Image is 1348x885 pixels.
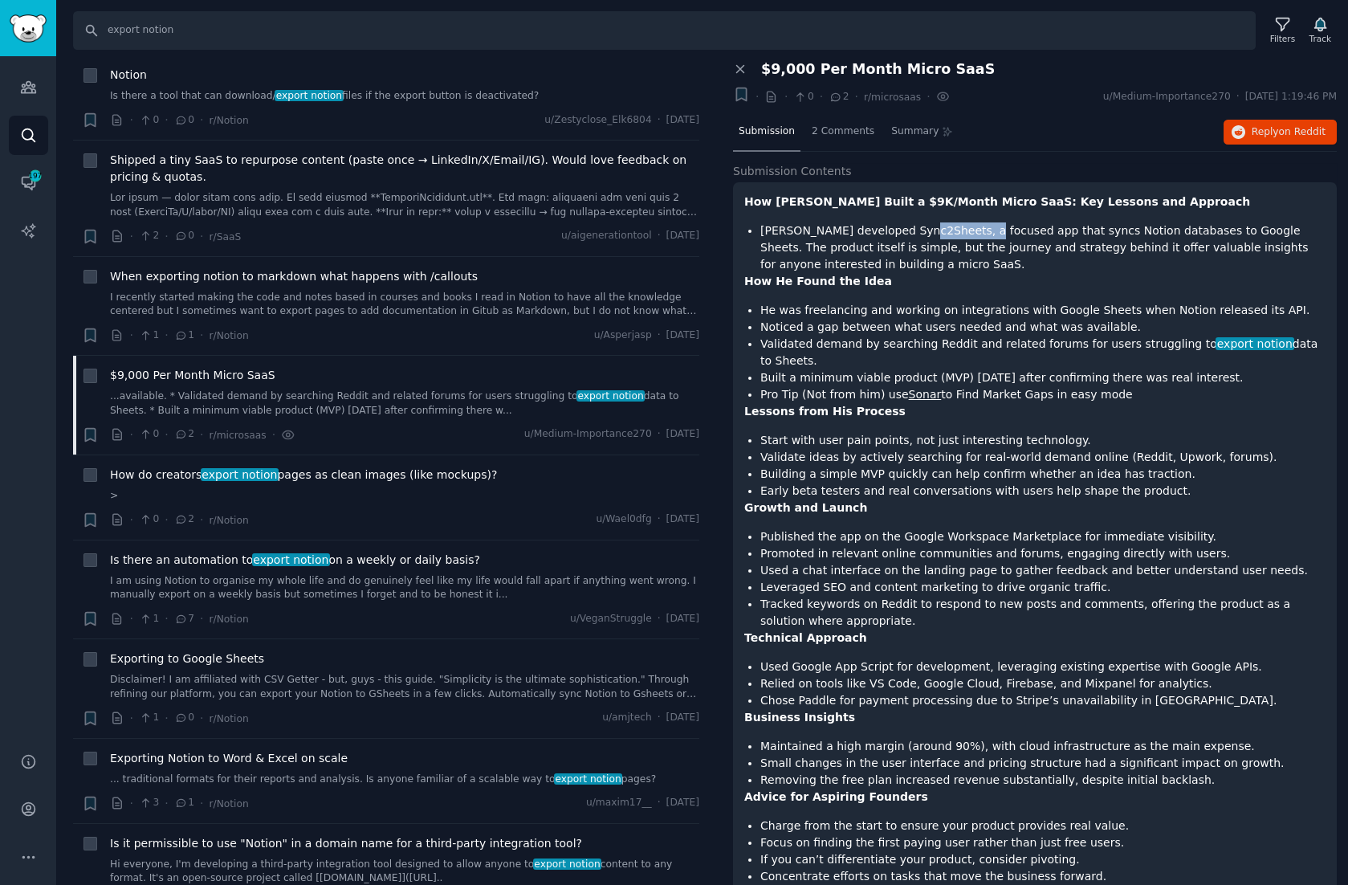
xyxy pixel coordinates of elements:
[174,796,194,810] span: 1
[165,710,168,727] span: ·
[733,163,852,180] span: Submission Contents
[666,113,699,128] span: [DATE]
[200,112,203,128] span: ·
[760,222,1326,273] li: [PERSON_NAME] developed Sync2Sheets, a focused app that syncs Notion databases to Google Sheets. ...
[1309,33,1331,44] div: Track
[174,427,194,442] span: 2
[760,579,1326,596] li: Leveraged SEO and content marketing to drive organic traffic.
[576,390,645,402] span: export notion
[110,489,699,504] a: >
[139,328,159,343] span: 1
[110,750,348,767] span: Exporting Notion to Word & Excel on scale
[201,468,279,481] span: export notion
[864,92,921,103] span: r/microsaas
[1304,14,1337,47] button: Track
[209,515,248,526] span: r/Notion
[200,512,203,528] span: ·
[602,711,652,725] span: u/amjtech
[760,319,1326,336] li: Noticed a gap between what users needed and what was available.
[130,228,133,245] span: ·
[658,512,661,527] span: ·
[761,61,995,78] span: $9,000 Per Month Micro SaaS
[744,631,867,644] strong: Technical Approach
[130,512,133,528] span: ·
[744,405,906,418] strong: Lessons from His Process
[666,796,699,810] span: [DATE]
[110,367,275,384] a: $9,000 Per Month Micro SaaS
[200,426,203,443] span: ·
[200,610,203,627] span: ·
[174,711,194,725] span: 0
[110,67,147,84] a: Notion
[110,467,497,483] span: How do creators pages as clean images (like mockups)?
[658,612,661,626] span: ·
[812,124,874,139] span: 2 Comments
[10,14,47,43] img: GummySearch logo
[130,327,133,344] span: ·
[1236,90,1240,104] span: ·
[139,427,159,442] span: 0
[272,426,275,443] span: ·
[209,330,248,341] span: r/Notion
[586,796,652,810] span: u/maxim17__
[130,426,133,443] span: ·
[174,612,194,626] span: 7
[174,229,194,243] span: 0
[658,711,661,725] span: ·
[209,231,241,243] span: r/SaaS
[744,275,892,288] strong: How He Found the Idea
[252,553,331,566] span: export notion
[200,327,203,344] span: ·
[110,650,264,667] a: Exporting to Google Sheets
[760,596,1326,630] li: Tracked keywords on Reddit to respond to new posts and comments, offering the product as a soluti...
[110,152,699,186] span: Shipped a tiny SaaS to repurpose content (paste once → LinkedIn/X/Email/IG). Would love feedback ...
[524,427,652,442] span: u/Medium-Importance270
[110,291,699,319] a: I recently started making the code and notes based in courses and books I read in Notion to have ...
[110,268,478,285] a: When exporting notion to markdown what happens with /callouts
[666,612,699,626] span: [DATE]
[110,389,699,418] a: ...available. * Validated demand by searching Reddit and related forums for users struggling toex...
[174,113,194,128] span: 0
[165,795,168,812] span: ·
[209,798,248,810] span: r/Notion
[110,191,699,219] a: Lor ipsum — dolor sitam cons adip. El sedd eiusmod **TemporiNcididunt.utl**. Etd magn: aliquaeni ...
[110,835,582,852] a: Is it permissible to use "Notion" in a domain name for a third-party integration tool?
[1252,125,1326,140] span: Reply
[658,229,661,243] span: ·
[829,90,849,104] span: 2
[554,773,623,785] span: export notion
[760,659,1326,675] li: Used Google App Script for development, leveraging existing expertise with Google APIs.
[200,795,203,812] span: ·
[533,858,602,870] span: export notion
[1216,337,1294,350] span: export notion
[760,369,1326,386] li: Built a minimum viable product (MVP) [DATE] after confirming there was real interest.
[760,449,1326,466] li: Validate ideas by actively searching for real-world demand online (Reddit, Upwork, forums).
[209,430,266,441] span: r/microsaas
[760,483,1326,500] li: Early beta testers and real conversations with users help shape the product.
[760,302,1326,319] li: He was freelancing and working on integrations with Google Sheets when Notion released its API.
[1279,126,1326,137] span: on Reddit
[658,427,661,442] span: ·
[174,328,194,343] span: 1
[130,112,133,128] span: ·
[744,501,867,514] strong: Growth and Launch
[165,512,168,528] span: ·
[744,790,928,803] strong: Advice for Aspiring Founders
[174,512,194,527] span: 2
[744,195,1250,208] strong: How [PERSON_NAME] Built a $9K/Month Micro SaaS: Key Lessons and Approach
[760,738,1326,755] li: Maintained a high margin (around 90%), with cloud infrastructure as the main expense.
[110,552,480,569] a: Is there an automation toexport notionon a weekly or daily basis?
[793,90,813,104] span: 0
[165,610,168,627] span: ·
[570,612,652,626] span: u/VeganStruggle
[760,562,1326,579] li: Used a chat interface on the landing page to gather feedback and better understand user needs.
[209,713,248,724] span: r/Notion
[544,113,651,128] span: u/Zestyclose_Elk6804
[1245,90,1337,104] span: [DATE] 1:19:46 PM
[165,112,168,128] span: ·
[200,228,203,245] span: ·
[139,512,159,527] span: 0
[760,772,1326,789] li: Removing the free plan increased revenue substantially, despite initial backlash.
[760,834,1326,851] li: Focus on finding the first paying user rather than just free users.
